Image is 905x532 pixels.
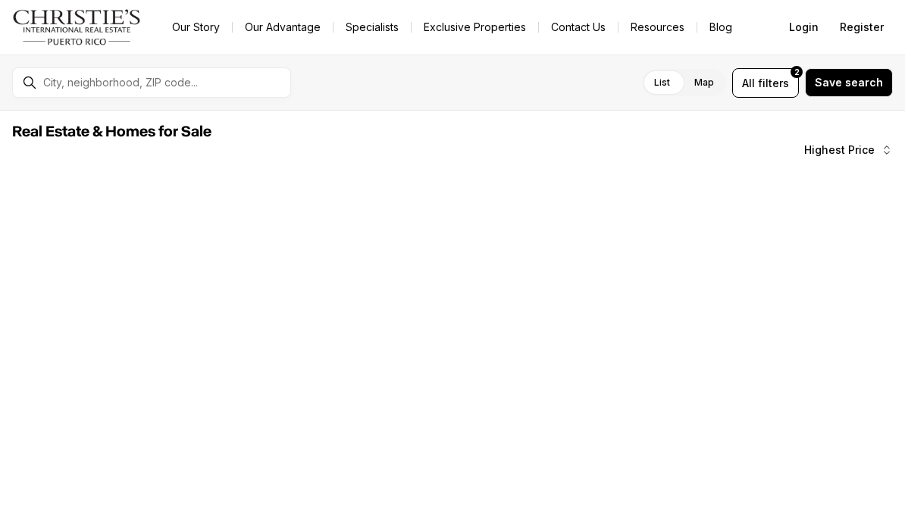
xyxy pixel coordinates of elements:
a: Our Story [160,17,232,38]
button: Allfilters2 [732,68,799,98]
img: logo [12,9,142,45]
button: Contact Us [539,17,618,38]
span: Highest Price [804,144,875,156]
span: filters [758,75,789,91]
button: Register [831,12,893,42]
button: Highest Price [795,135,902,165]
label: Map [682,69,726,96]
span: Register [840,21,884,33]
span: Login [789,21,819,33]
span: All [742,75,755,91]
a: Exclusive Properties [412,17,538,38]
a: Blog [697,17,744,38]
a: Resources [618,17,697,38]
span: Real Estate & Homes for Sale [12,124,211,139]
a: Our Advantage [233,17,333,38]
button: Save search [805,68,893,97]
span: 2 [794,66,800,78]
button: Login [780,12,828,42]
label: List [642,69,682,96]
a: Specialists [334,17,411,38]
span: Save search [815,77,883,89]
